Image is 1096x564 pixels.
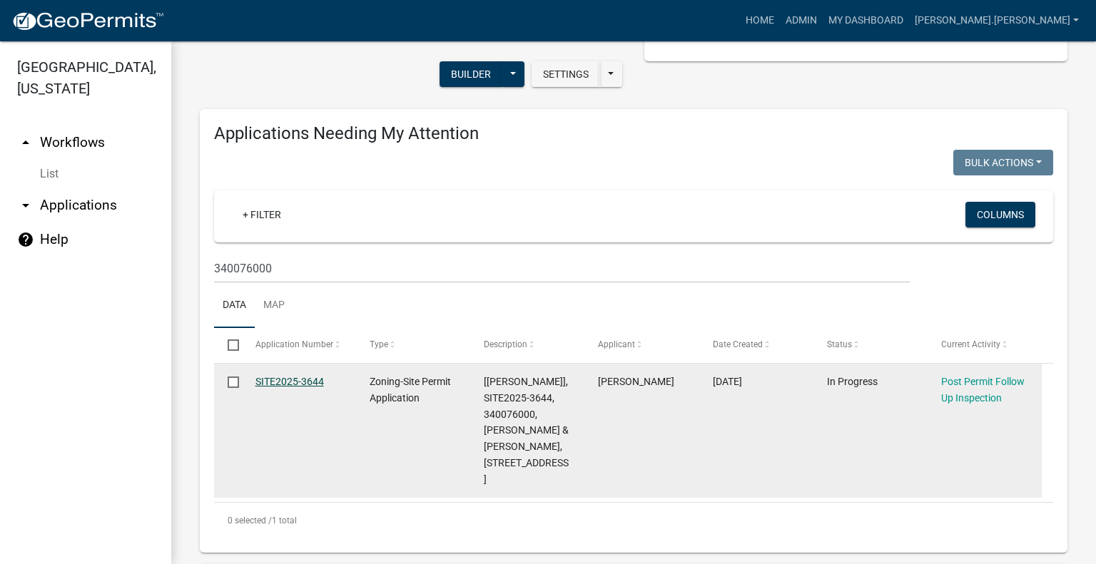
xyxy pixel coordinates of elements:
[584,328,699,362] datatable-header-cell: Applicant
[813,328,928,362] datatable-header-cell: Status
[214,283,255,329] a: Data
[699,328,813,362] datatable-header-cell: Date Created
[909,7,1085,34] a: [PERSON_NAME].[PERSON_NAME]
[484,376,569,485] span: [Tyler Lindsay], SITE2025-3644, 340076000, GARY & KATHY WARMBOLD, 32652 CO RD 152
[484,339,527,349] span: Description
[255,376,324,387] a: SITE2025-3644
[255,339,333,349] span: Application Number
[532,61,600,87] button: Settings
[827,339,852,349] span: Status
[780,7,823,34] a: Admin
[255,283,293,329] a: Map
[713,376,742,387] span: 05/29/2025
[598,376,674,387] span: Kathryn Jean WARMBOLD
[370,339,388,349] span: Type
[827,376,878,387] span: In Progress
[941,376,1025,404] a: Post Permit Follow Up Inspection
[214,503,1053,538] div: 1 total
[598,339,635,349] span: Applicant
[228,516,272,525] span: 0 selected /
[214,123,1053,144] h4: Applications Needing My Attention
[214,254,910,283] input: Search for applications
[241,328,355,362] datatable-header-cell: Application Number
[713,339,763,349] span: Date Created
[356,328,470,362] datatable-header-cell: Type
[953,150,1053,175] button: Bulk Actions
[823,7,909,34] a: My Dashboard
[231,202,293,227] a: + Filter
[17,231,34,248] i: help
[965,202,1035,227] button: Columns
[440,61,502,87] button: Builder
[214,328,241,362] datatable-header-cell: Select
[17,134,34,151] i: arrow_drop_up
[740,7,780,34] a: Home
[17,197,34,214] i: arrow_drop_down
[370,376,451,404] span: Zoning-Site Permit Application
[470,328,584,362] datatable-header-cell: Description
[941,339,1000,349] span: Current Activity
[928,328,1042,362] datatable-header-cell: Current Activity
